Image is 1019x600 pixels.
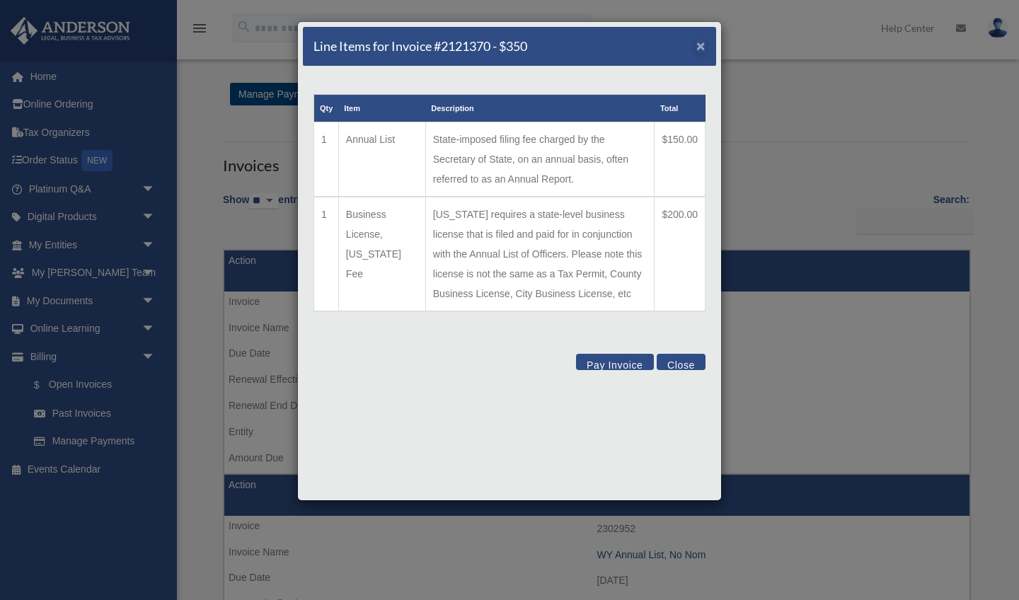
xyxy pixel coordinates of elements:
th: Description [425,95,655,122]
th: Qty [314,95,339,122]
td: State-imposed filing fee charged by the Secretary of State, on an annual basis, often referred to... [425,122,655,197]
td: Business License, [US_STATE] Fee [338,197,425,311]
td: Annual List [338,122,425,197]
span: × [696,37,706,54]
td: $200.00 [655,197,706,311]
th: Total [655,95,706,122]
td: $150.00 [655,122,706,197]
td: 1 [314,122,339,197]
td: 1 [314,197,339,311]
th: Item [338,95,425,122]
button: Close [696,38,706,53]
button: Pay Invoice [576,354,654,370]
button: Close [657,354,706,370]
h5: Line Items for Invoice #2121370 - $350 [313,37,527,55]
td: [US_STATE] requires a state-level business license that is filed and paid for in conjunction with... [425,197,655,311]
